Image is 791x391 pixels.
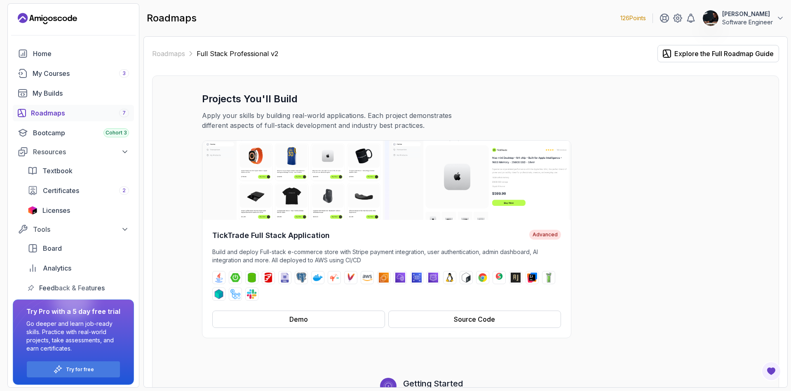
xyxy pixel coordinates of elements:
[23,240,134,257] a: board
[33,68,129,78] div: My Courses
[296,273,306,283] img: postgres logo
[346,273,356,283] img: maven logo
[756,358,783,383] iframe: chat widget
[33,88,129,98] div: My Builds
[674,49,774,59] div: Explore the Full Roadmap Guide
[23,260,134,276] a: analytics
[362,273,372,283] img: aws logo
[43,263,71,273] span: Analytics
[214,289,224,299] img: testcontainers logo
[634,209,783,354] iframe: chat widget
[529,230,561,240] span: Advanced
[445,273,455,283] img: linux logo
[43,243,62,253] span: Board
[23,280,134,296] a: feedback
[202,92,730,106] h3: Projects You'll Build
[388,311,561,328] button: Source Code
[13,45,134,62] a: home
[42,205,70,215] span: Licenses
[42,166,73,176] span: Textbook
[122,70,126,77] span: 3
[39,283,105,293] span: Feedback & Features
[403,378,730,389] h3: Getting Started
[379,273,389,283] img: ec2 logo
[428,273,438,283] img: route53 logo
[43,186,79,195] span: Certificates
[122,187,126,194] span: 2
[122,110,126,116] span: 7
[18,12,77,25] a: Landing page
[478,273,488,283] img: chrome logo
[23,182,134,199] a: certificates
[247,273,257,283] img: spring-data-jpa logo
[722,10,773,18] p: [PERSON_NAME]
[197,49,278,59] p: Full Stack Professional v2
[13,105,134,121] a: roadmaps
[412,273,422,283] img: rds logo
[544,273,554,283] img: mockito logo
[147,12,197,25] h2: roadmaps
[395,273,405,283] img: vpc logo
[461,273,471,283] img: bash logo
[13,222,134,237] button: Tools
[31,108,129,118] div: Roadmaps
[527,273,537,283] img: intellij logo
[230,289,240,299] img: github-actions logo
[263,273,273,283] img: flyway logo
[26,320,120,353] p: Go deeper and learn job-ready skills. Practice with real-world projects, take assessments, and ea...
[202,111,479,130] p: Apply your skills by building real-world applications. Each project demonstrates different aspect...
[152,49,185,59] a: Roadmaps
[33,128,129,138] div: Bootcamp
[289,314,308,324] div: Demo
[703,10,718,26] img: user profile image
[13,125,134,141] a: bootcamp
[23,202,134,219] a: licenses
[212,230,330,241] h4: TickTrade Full Stack Application
[202,141,571,220] img: TickTrade Full Stack Application
[230,273,240,283] img: spring-boot logo
[28,206,38,214] img: jetbrains icon
[33,224,129,234] div: Tools
[212,248,561,264] p: Build and deploy Full-stack e-commerce store with Stripe payment integration, user authentication...
[33,49,129,59] div: Home
[702,10,784,26] button: user profile image[PERSON_NAME]Software Engineer
[620,14,646,22] p: 126 Points
[657,45,779,62] button: Explore the Full Roadmap Guide
[280,273,290,283] img: sql logo
[212,311,385,328] button: Demo
[454,314,495,324] div: Source Code
[26,361,120,378] button: Try for free
[313,273,323,283] img: docker logo
[13,65,134,82] a: courses
[722,18,773,26] p: Software Engineer
[214,273,224,283] img: java logo
[13,85,134,101] a: builds
[106,130,127,136] span: Cohort 3
[66,366,94,373] a: Try for free
[33,147,129,157] div: Resources
[329,273,339,283] img: jib logo
[511,273,521,283] img: assertj logo
[494,273,504,283] img: junit logo
[13,144,134,159] button: Resources
[247,289,257,299] img: slack logo
[23,163,134,179] a: textbook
